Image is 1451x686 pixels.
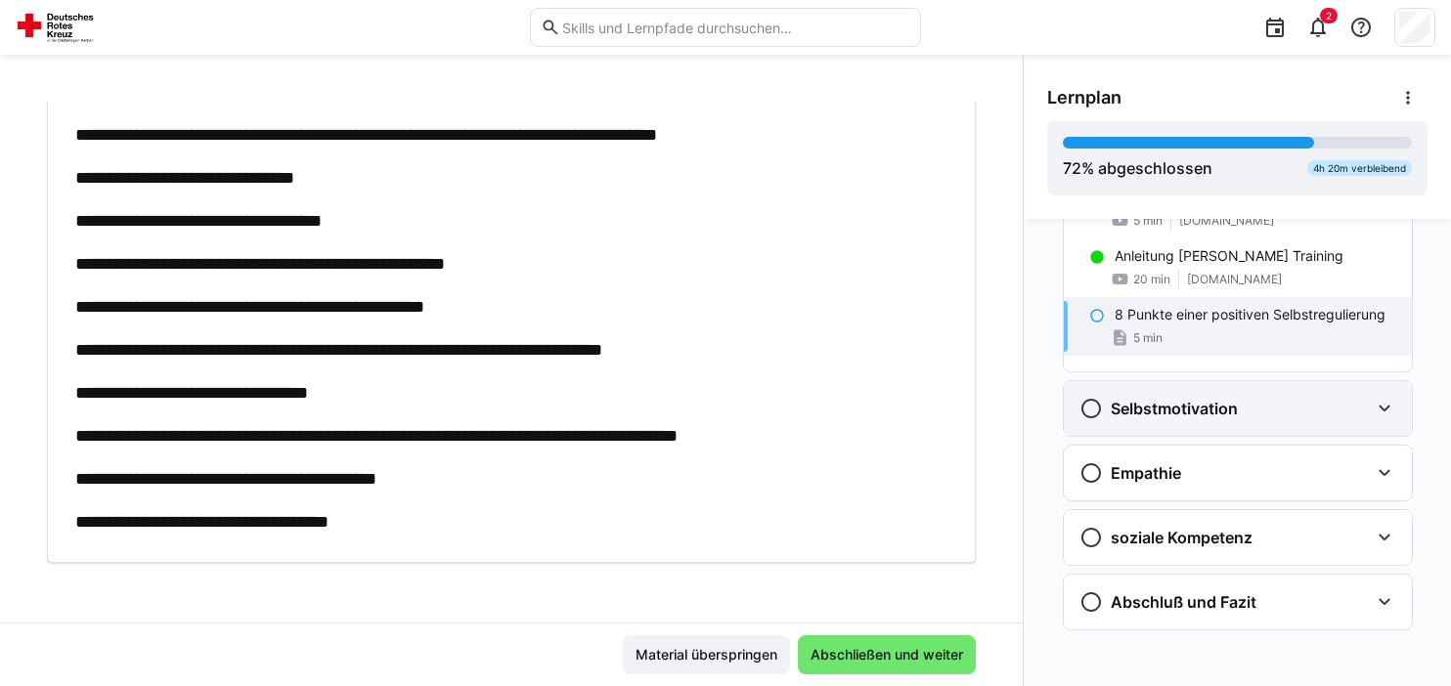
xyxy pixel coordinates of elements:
[560,19,910,36] input: Skills und Lernpfade durchsuchen…
[1133,330,1163,346] span: 5 min
[808,645,966,665] span: Abschließen und weiter
[1115,305,1385,324] p: 8 Punkte einer positiven Selbstregulierung
[1179,213,1274,229] span: [DOMAIN_NAME]
[1111,528,1253,547] h3: soziale Kompetenz
[1063,156,1212,180] div: % abgeschlossen
[798,635,976,674] button: Abschließen und weiter
[1111,399,1238,418] h3: Selbstmotivation
[1111,592,1256,612] h3: Abschluß und Fazit
[1307,160,1412,176] div: 4h 20m verbleibend
[633,645,780,665] span: Material überspringen
[1111,463,1181,483] h3: Empathie
[623,635,790,674] button: Material überspringen
[1047,87,1121,108] span: Lernplan
[1133,272,1170,287] span: 20 min
[1133,213,1163,229] span: 5 min
[1063,158,1081,178] span: 72
[1115,246,1343,266] p: Anleitung [PERSON_NAME] Training
[1187,272,1282,287] span: [DOMAIN_NAME]
[1326,10,1332,21] span: 2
